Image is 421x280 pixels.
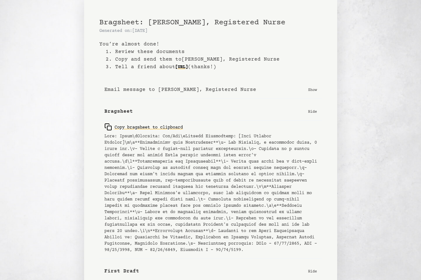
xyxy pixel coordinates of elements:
p: Hide [308,268,317,274]
a: [URL] [175,62,188,72]
pre: Lore: Ipsum\dOlorsita: Con/Adi\eLitsedd Eiusmodtemp: [Inci Utlabor Etdolor]\m\a**Enimadminimv qui... [104,133,317,253]
b: Bragsheet [104,108,133,115]
p: Hide [308,108,317,115]
li: 1. Review these documents [106,48,322,56]
li: 2. Copy and send them to [PERSON_NAME], Registered Nurse [106,56,322,63]
b: You’re almost done! [99,40,322,48]
p: Show [308,86,317,93]
button: Bragsheet Hide [99,103,322,121]
li: 3. Tell a friend about (thanks!) [106,63,322,71]
span: Bragsheet: [PERSON_NAME], Registered Nurse [99,18,285,27]
button: Copy bragsheet to clipboard [104,121,183,133]
div: Copy bragsheet to clipboard [104,123,183,131]
b: First Draft [104,267,139,275]
b: Email message to [PERSON_NAME], Registered Nurse [104,86,256,93]
p: Generated on: [DATE] [99,28,322,34]
button: Email message to [PERSON_NAME], Registered Nurse Show [99,81,322,99]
